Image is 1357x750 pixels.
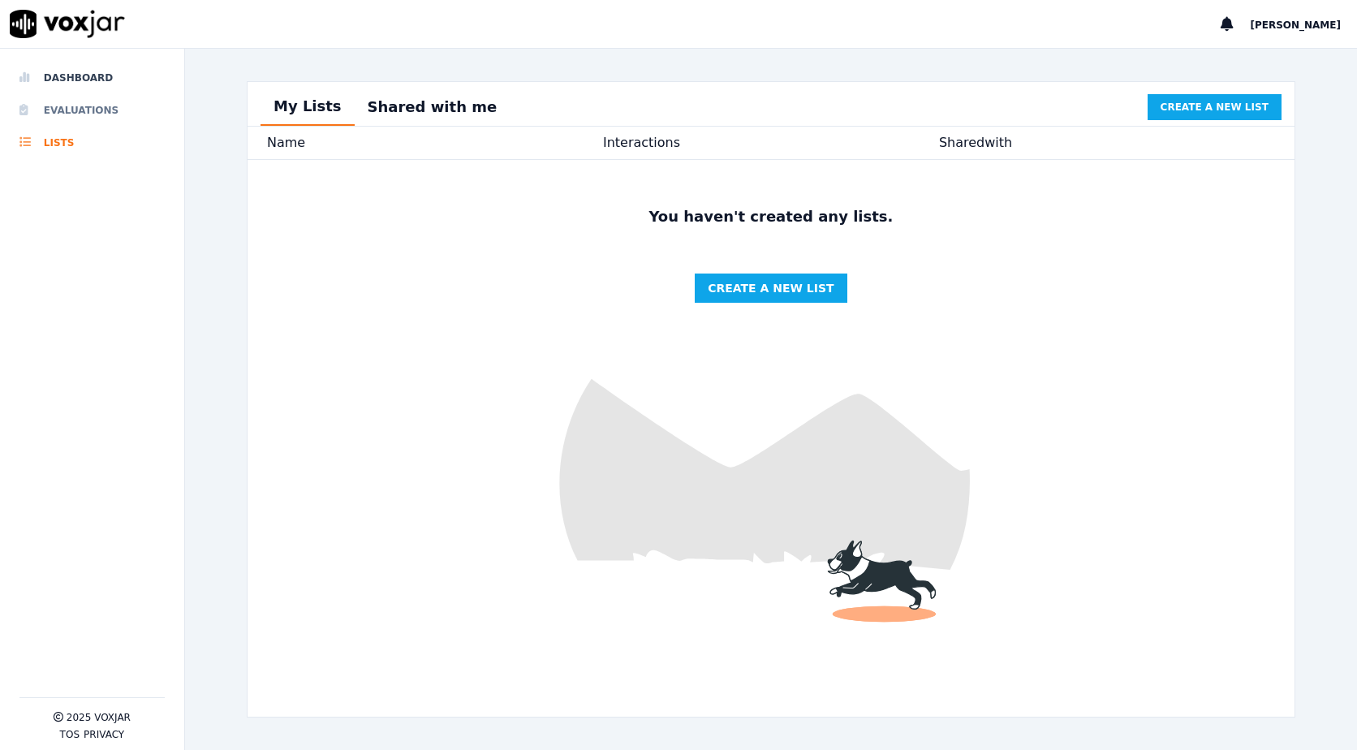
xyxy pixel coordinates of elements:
[248,160,1295,717] img: fun dog
[1250,15,1357,34] button: [PERSON_NAME]
[10,10,125,38] img: voxjar logo
[67,711,131,724] p: 2025 Voxjar
[60,728,80,741] button: TOS
[261,88,355,126] button: My Lists
[1250,19,1341,31] span: [PERSON_NAME]
[84,728,124,741] button: Privacy
[939,133,1275,153] div: Shared with
[1148,94,1282,120] button: Create a new list
[708,280,834,296] span: Create a new list
[267,133,603,153] div: Name
[19,94,165,127] a: Evaluations
[603,133,939,153] div: Interactions
[695,274,847,303] button: Create a new list
[355,89,510,125] button: Shared with me
[642,205,899,228] p: You haven't created any lists.
[19,62,165,94] a: Dashboard
[19,127,165,159] a: Lists
[1161,101,1269,114] span: Create a new list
